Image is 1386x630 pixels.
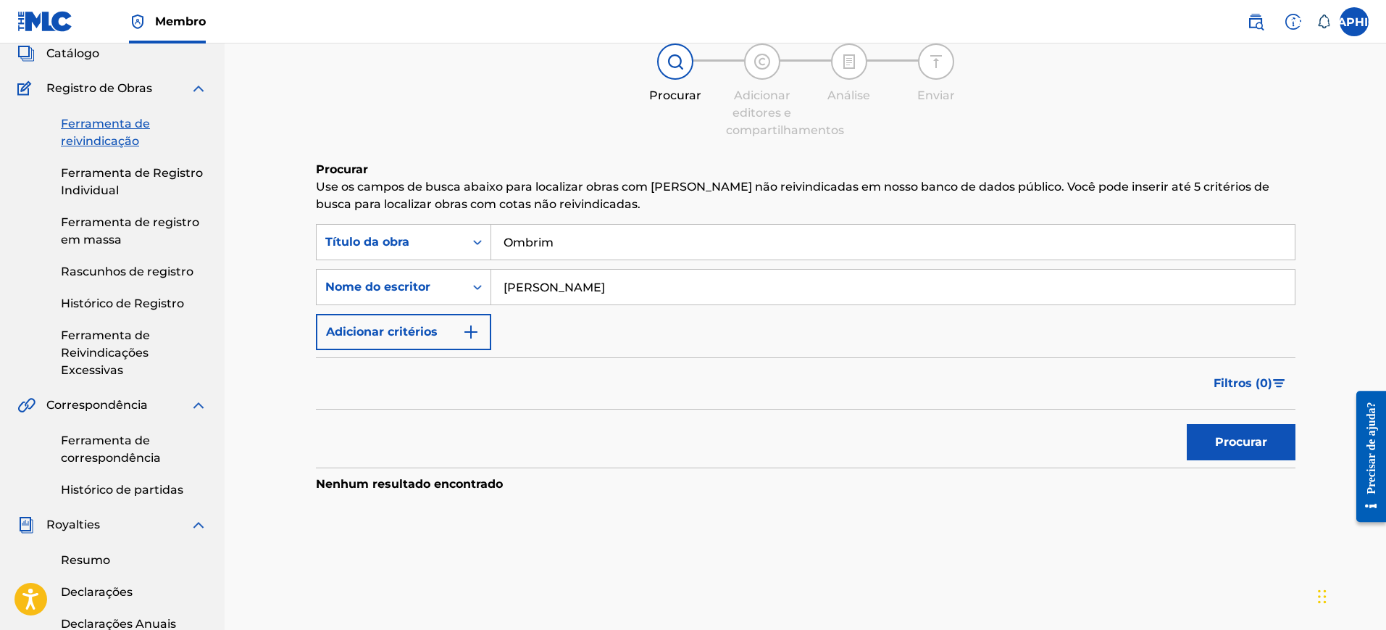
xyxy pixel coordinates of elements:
[1318,575,1327,618] div: Arrastar
[61,215,199,246] font: Ferramenta de registro em massa
[61,265,193,278] font: Rascunhos de registro
[61,214,207,249] a: Ferramenta de registro em massa
[1314,560,1386,630] iframe: Widget de bate-papo
[61,297,184,310] font: Histórico de Registro
[190,80,207,97] img: expandir
[46,46,99,60] font: Catálogo
[190,516,207,534] img: expandir
[61,434,161,465] font: Ferramenta de correspondência
[649,88,701,102] font: Procurar
[1260,376,1268,390] font: 0
[61,328,150,377] font: Ferramenta de Reivindicações Excessivas
[190,397,207,414] img: expandir
[61,295,207,312] a: Histórico de Registro
[61,327,207,379] a: Ferramenta de Reivindicações Excessivas
[316,180,1269,211] font: Use os campos de busca abaixo para localizar obras com [PERSON_NAME] não reivindicadas em nosso b...
[1345,379,1386,535] iframe: Centro de Recursos
[1187,424,1295,460] button: Procurar
[1285,13,1302,30] img: ajuda
[917,88,955,102] font: Enviar
[61,263,207,281] a: Rascunhos de registro
[155,14,206,28] font: Membro
[1279,7,1308,36] div: Ajuda
[61,165,207,199] a: Ferramenta de Registro Individual
[61,432,207,467] a: Ferramenta de correspondência
[316,314,491,350] button: Adicionar critérios
[17,80,36,97] img: Registro de Obras
[17,11,73,32] img: Logotipo da MLC
[46,81,152,95] font: Registro de Obras
[61,166,203,197] font: Ferramenta de Registro Individual
[1215,435,1267,449] font: Procurar
[17,45,35,62] img: Catálogo
[316,224,1295,468] form: Formulário de Pesquisa
[726,88,844,137] font: Adicionar editores e compartilhamentos
[61,585,133,599] font: Declarações
[46,518,100,531] font: Royalties
[316,477,503,491] font: Nenhum resultado encontrado
[17,397,36,414] img: Correspondência
[61,117,150,148] font: Ferramenta de reivindicação
[827,88,870,102] font: Análise
[316,162,368,176] font: Procurar
[462,323,480,341] img: 9d2ae6d4665cec9f34b9.svg
[61,481,207,499] a: Histórico de partidas
[1214,376,1260,390] font: Filtros (
[129,13,146,30] img: Titular dos direitos autorais
[46,398,148,412] font: Correspondência
[61,552,207,569] a: Resumo
[1247,13,1264,30] img: procurar
[325,280,430,294] font: Nome do escritor
[325,235,409,249] font: Título da obra
[17,45,99,62] a: CatálogoCatálogo
[61,553,110,567] font: Resumo
[840,53,858,70] img: ícone indicador de passos para revisão
[1205,365,1295,402] button: Filtros (0)
[326,325,438,339] font: Adicionar critérios
[1340,7,1369,36] div: Menu do usuário
[61,483,183,497] font: Histórico de partidas
[17,516,35,534] img: Royalties
[927,53,945,70] img: ícone indicador de etapa para Enviar
[667,53,684,70] img: ícone indicador de passo para pesquisa
[1241,7,1270,36] a: Pesquisa pública
[753,53,771,70] img: ícone indicador de etapas para Adicionar editores e compartilhamentos
[1273,379,1285,388] img: filtro
[1268,376,1272,390] font: )
[61,115,207,150] a: Ferramenta de reivindicação
[61,584,207,601] a: Declarações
